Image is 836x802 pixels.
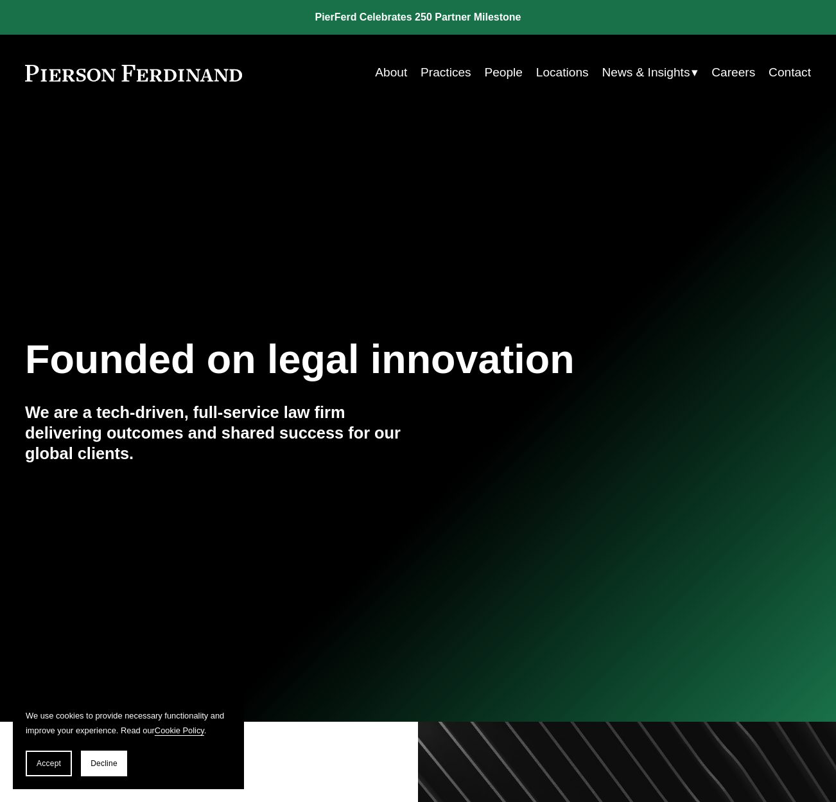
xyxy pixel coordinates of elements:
a: folder dropdown [602,60,698,85]
span: News & Insights [602,62,690,83]
button: Accept [26,751,72,776]
button: Decline [81,751,127,776]
h1: Founded on legal innovation [25,336,680,383]
p: We use cookies to provide necessary functionality and improve your experience. Read our . [26,708,231,738]
a: About [375,60,407,85]
a: Practices [421,60,471,85]
span: Accept [37,759,61,768]
a: People [484,60,523,85]
a: Cookie Policy [155,726,204,735]
a: Careers [711,60,755,85]
section: Cookie banner [13,695,244,789]
h4: We are a tech-driven, full-service law firm delivering outcomes and shared success for our global... [25,402,418,464]
span: Decline [91,759,118,768]
a: Contact [769,60,811,85]
a: Locations [536,60,589,85]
